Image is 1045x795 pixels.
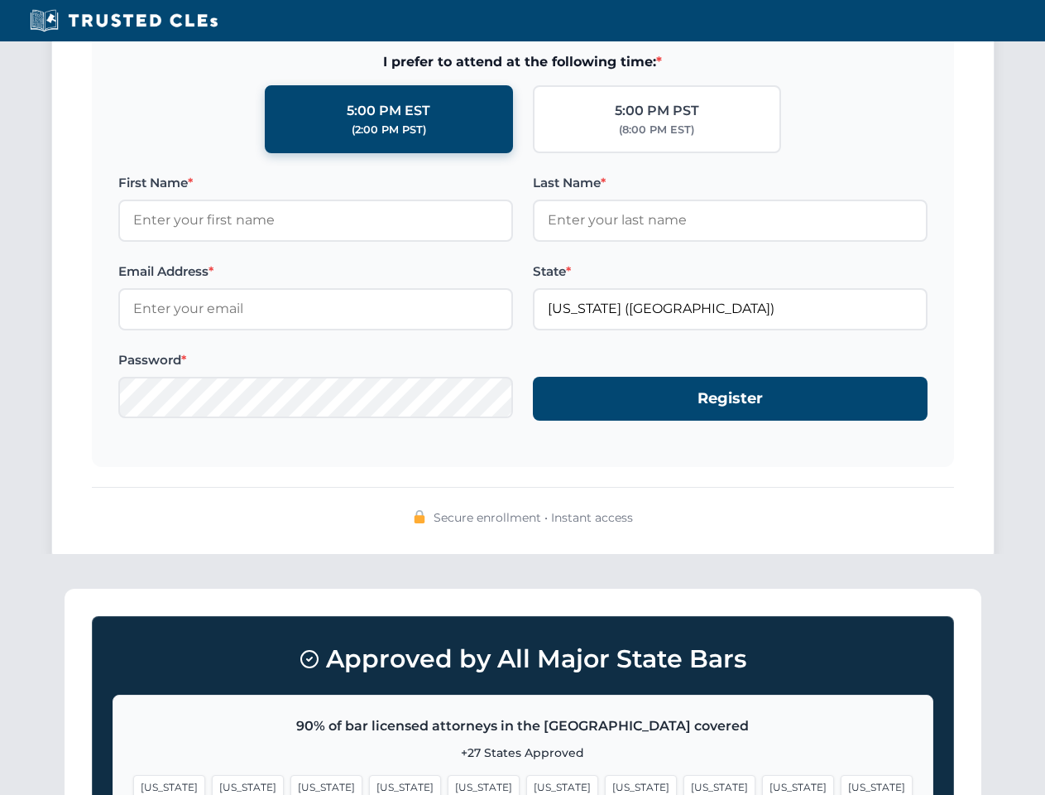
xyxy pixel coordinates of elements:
[533,173,928,193] label: Last Name
[25,8,223,33] img: Trusted CLEs
[533,377,928,421] button: Register
[533,262,928,282] label: State
[619,122,694,138] div: (8:00 PM EST)
[413,510,426,523] img: 🔒
[615,100,699,122] div: 5:00 PM PST
[133,744,913,762] p: +27 States Approved
[118,173,513,193] label: First Name
[434,508,633,527] span: Secure enrollment • Instant access
[118,262,513,282] label: Email Address
[118,288,513,330] input: Enter your email
[118,350,513,370] label: Password
[113,637,933,682] h3: Approved by All Major State Bars
[533,288,928,330] input: Florida (FL)
[118,200,513,241] input: Enter your first name
[352,122,426,138] div: (2:00 PM PST)
[347,100,430,122] div: 5:00 PM EST
[133,715,913,737] p: 90% of bar licensed attorneys in the [GEOGRAPHIC_DATA] covered
[118,51,928,73] span: I prefer to attend at the following time:
[533,200,928,241] input: Enter your last name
